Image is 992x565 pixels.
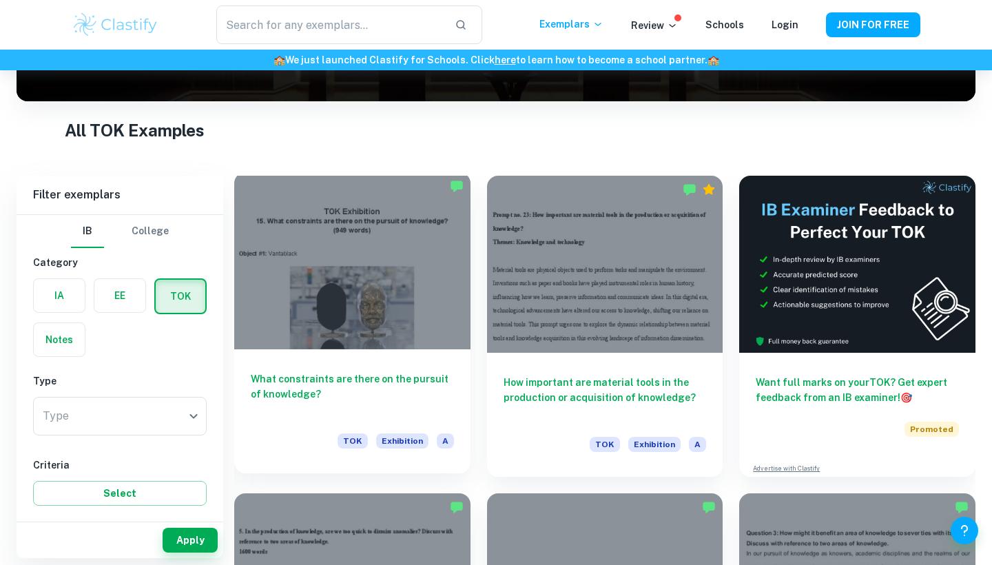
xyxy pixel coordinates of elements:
img: Marked [450,179,464,193]
h6: Filter exemplars [17,176,223,214]
button: EE [94,279,145,312]
span: 🏫 [707,54,719,65]
h6: We just launched Clastify for Schools. Click to learn how to become a school partner. [3,52,989,68]
h6: Criteria [33,458,207,473]
p: Review [631,18,678,33]
h6: How important are material tools in the production or acquisition of knowledge? [504,375,707,420]
span: 🏫 [273,54,285,65]
p: Exemplars [539,17,603,32]
span: Exhibition [376,433,428,449]
span: TOK [338,433,368,449]
a: Schools [705,19,744,30]
span: Promoted [905,422,959,437]
span: A [437,433,454,449]
div: Premium [702,183,716,196]
img: Clastify logo [72,11,159,39]
span: A [689,437,706,452]
span: Exhibition [628,437,681,452]
button: TOK [156,280,205,313]
img: Marked [702,500,716,514]
img: Thumbnail [739,176,975,353]
img: Marked [955,500,969,514]
a: Advertise with Clastify [753,464,820,473]
span: 🎯 [900,392,912,403]
a: What constraints are there on the pursuit of knowledge?TOKExhibitionA [234,176,471,477]
button: Help and Feedback [951,517,978,544]
a: Want full marks on yourTOK? Get expert feedback from an IB examiner!PromotedAdvertise with Clastify [739,176,975,477]
button: JOIN FOR FREE [826,12,920,37]
h6: Type [33,373,207,389]
a: How important are material tools in the production or acquisition of knowledge?TOKExhibitionA [487,176,723,477]
span: TOK [590,437,620,452]
a: here [495,54,516,65]
button: Notes [34,323,85,356]
button: Select [33,481,207,506]
button: Apply [163,528,218,553]
button: IA [34,279,85,312]
h6: What constraints are there on the pursuit of knowledge? [251,371,454,417]
button: IB [71,215,104,248]
img: Marked [450,500,464,514]
a: Login [772,19,798,30]
img: Marked [683,183,696,196]
button: College [132,215,169,248]
h6: Category [33,255,207,270]
h1: All TOK Examples [65,118,928,143]
div: Filter type choice [71,215,169,248]
input: Search for any exemplars... [216,6,444,44]
h6: Want full marks on your TOK ? Get expert feedback from an IB examiner! [756,375,959,405]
